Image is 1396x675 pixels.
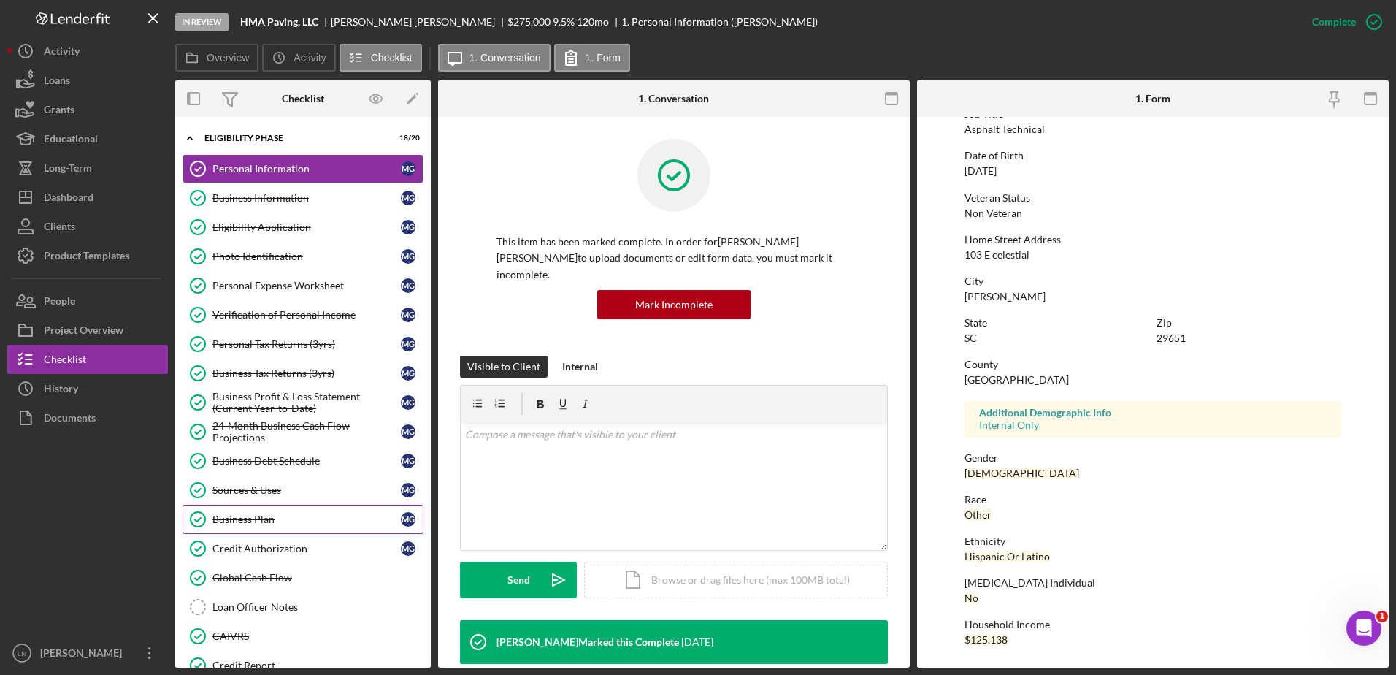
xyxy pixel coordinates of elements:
[240,16,318,28] b: HMA Paving, LLC
[469,52,541,64] label: 1. Conversation
[212,280,401,291] div: Personal Expense Worksheet
[44,95,74,128] div: Grants
[635,290,713,319] div: Mark Incomplete
[7,95,168,124] button: Grants
[175,13,229,31] div: In Review
[183,154,423,183] a: Personal InformationMG
[496,234,851,283] p: This item has been marked complete. In order for [PERSON_NAME] [PERSON_NAME] to upload documents ...
[212,367,401,379] div: Business Tax Returns (3yrs)
[212,630,423,642] div: CAIVRS
[207,52,249,64] label: Overview
[212,391,401,414] div: Business Profit & Loss Statement (Current Year-to-Date)
[964,317,1149,329] div: State
[44,66,70,99] div: Loans
[401,454,415,468] div: M G
[212,338,401,350] div: Personal Tax Returns (3yrs)
[183,183,423,213] a: Business InformationMG
[183,476,423,505] a: Sources & UsesMG
[7,638,168,668] button: LN[PERSON_NAME]
[212,514,401,525] div: Business Plan
[371,52,413,64] label: Checklist
[7,212,168,241] button: Clients
[1157,317,1341,329] div: Zip
[294,52,326,64] label: Activity
[964,150,1342,161] div: Date of Birth
[964,192,1342,204] div: Veteran Status
[979,407,1327,419] div: Additional Demographic Info
[964,619,1342,630] div: Household Income
[183,271,423,300] a: Personal Expense WorksheetMG
[183,563,423,592] a: Global Cash Flow
[183,505,423,534] a: Business PlanMG
[964,123,1045,135] div: Asphalt Technical
[1312,7,1356,37] div: Complete
[212,484,401,496] div: Sources & Uses
[212,455,401,467] div: Business Debt Schedule
[18,649,26,657] text: LN
[7,286,168,316] a: People
[1376,611,1388,622] span: 1
[586,52,621,64] label: 1. Form
[553,16,575,28] div: 9.5 %
[183,359,423,388] a: Business Tax Returns (3yrs)MG
[44,153,92,186] div: Long-Term
[212,660,423,671] div: Credit Report
[7,153,168,183] button: Long-Term
[183,534,423,563] a: Credit AuthorizationMG
[7,374,168,403] button: History
[401,337,415,351] div: M G
[7,124,168,153] a: Educational
[212,163,401,175] div: Personal Information
[964,592,978,604] div: No
[44,286,75,319] div: People
[7,403,168,432] button: Documents
[212,601,423,613] div: Loan Officer Notes
[964,207,1022,219] div: Non Veteran
[1135,93,1170,104] div: 1. Form
[554,44,630,72] button: 1. Form
[7,241,168,270] button: Product Templates
[401,424,415,439] div: M G
[7,183,168,212] a: Dashboard
[577,16,609,28] div: 120 mo
[507,15,551,28] span: $275,000
[401,366,415,381] div: M G
[964,535,1342,547] div: Ethnicity
[964,234,1342,245] div: Home Street Address
[183,329,423,359] a: Personal Tax Returns (3yrs)MG
[282,93,324,104] div: Checklist
[331,16,507,28] div: [PERSON_NAME] [PERSON_NAME]
[44,345,86,378] div: Checklist
[7,37,168,66] button: Activity
[44,183,93,216] div: Dashboard
[1297,7,1389,37] button: Complete
[262,44,335,72] button: Activity
[681,636,713,648] time: 2025-09-03 14:35
[7,316,168,345] a: Project Overview
[555,356,605,378] button: Internal
[7,66,168,95] button: Loans
[964,577,1342,589] div: [MEDICAL_DATA] Individual
[44,212,75,245] div: Clients
[44,124,98,157] div: Educational
[44,316,123,348] div: Project Overview
[175,44,258,72] button: Overview
[964,332,977,344] div: SC
[401,220,415,234] div: M G
[401,278,415,293] div: M G
[964,634,1008,646] div: $125,138
[507,562,530,598] div: Send
[638,93,709,104] div: 1. Conversation
[401,512,415,527] div: M G
[212,309,401,321] div: Verification of Personal Income
[7,345,168,374] button: Checklist
[1346,611,1381,646] iframe: Intercom live chat
[964,291,1046,302] div: [PERSON_NAME]
[183,622,423,651] a: CAIVRS
[460,356,548,378] button: Visible to Client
